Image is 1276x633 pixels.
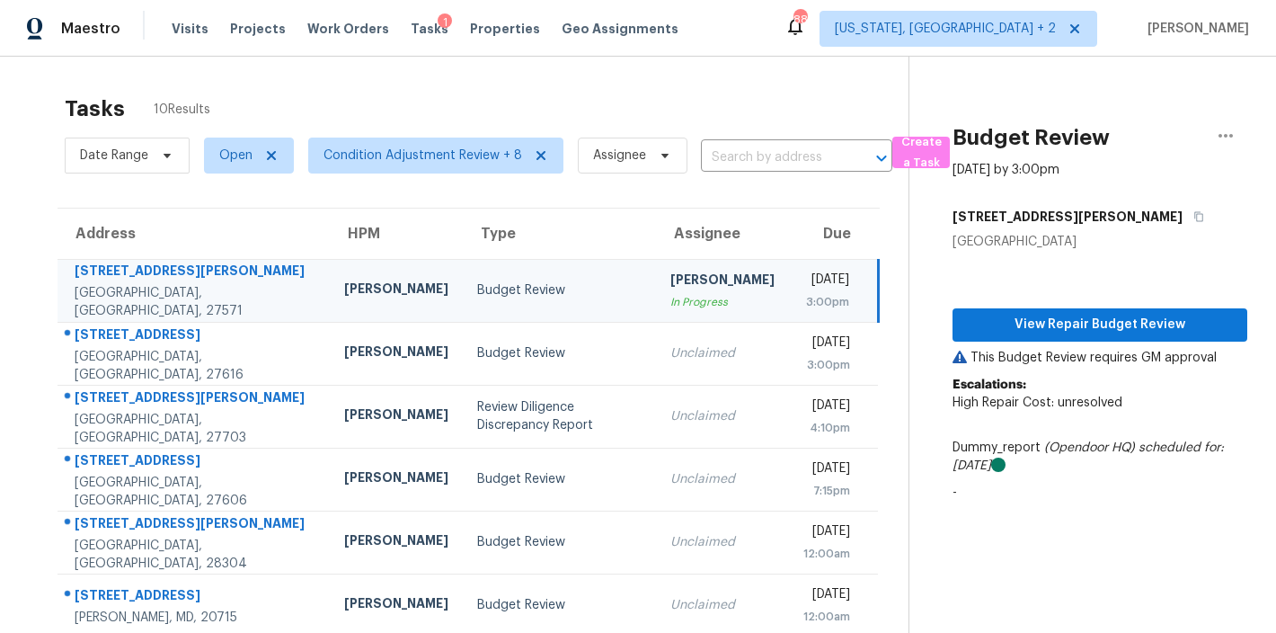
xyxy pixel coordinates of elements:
span: Projects [230,20,286,38]
i: (Opendoor HQ) [1044,441,1135,454]
div: [PERSON_NAME] [344,594,448,617]
div: 1 [438,13,452,31]
div: [DATE] [803,397,850,419]
div: Unclaimed [670,533,775,551]
span: [US_STATE], [GEOGRAPHIC_DATA] + 2 [835,20,1056,38]
span: Geo Assignments [562,20,678,38]
span: Open [219,147,253,165]
div: [DATE] [803,459,850,482]
div: [PERSON_NAME] [670,271,775,293]
div: [PERSON_NAME] [344,280,448,302]
div: Budget Review [477,344,642,362]
span: Date Range [80,147,148,165]
div: [STREET_ADDRESS] [75,451,315,474]
span: High Repair Cost: unresolved [953,397,1122,409]
span: [PERSON_NAME] [1140,20,1249,38]
button: View Repair Budget Review [953,308,1247,342]
div: [GEOGRAPHIC_DATA], [GEOGRAPHIC_DATA], 27616 [75,348,315,384]
div: [PERSON_NAME] [344,343,448,365]
div: 3:00pm [803,356,850,374]
div: [PERSON_NAME] [344,531,448,554]
h2: Budget Review [953,129,1110,147]
button: Copy Address [1183,201,1207,233]
div: [GEOGRAPHIC_DATA], [GEOGRAPHIC_DATA], 28304 [75,537,315,573]
div: Dummy_report [953,439,1247,475]
th: Due [789,209,878,259]
div: Budget Review [477,596,642,614]
th: HPM [330,209,463,259]
p: - [953,484,1247,502]
div: Unclaimed [670,344,775,362]
span: Maestro [61,20,120,38]
i: scheduled for: [DATE] [953,441,1224,472]
div: Budget Review [477,470,642,488]
button: Create a Task [892,137,950,168]
div: [GEOGRAPHIC_DATA], [GEOGRAPHIC_DATA], 27703 [75,411,315,447]
div: [STREET_ADDRESS] [75,325,315,348]
span: Condition Adjustment Review + 8 [323,147,522,165]
div: 12:00am [803,545,850,563]
div: [PERSON_NAME] [344,406,448,428]
span: Work Orders [307,20,389,38]
div: [STREET_ADDRESS][PERSON_NAME] [75,262,315,284]
h2: Tasks [65,100,125,118]
th: Assignee [656,209,789,259]
div: Unclaimed [670,407,775,425]
div: [PERSON_NAME] [344,468,448,491]
div: [GEOGRAPHIC_DATA], [GEOGRAPHIC_DATA], 27571 [75,284,315,320]
div: [PERSON_NAME], MD, 20715 [75,609,315,627]
p: This Budget Review requires GM approval [953,349,1247,367]
span: Create a Task [901,132,941,174]
div: [DATE] [803,522,850,545]
h5: [STREET_ADDRESS][PERSON_NAME] [953,208,1183,226]
div: Unclaimed [670,596,775,614]
th: Address [58,209,330,259]
input: Search by address [701,144,842,172]
div: [DATE] [803,585,850,608]
div: [DATE] [803,334,850,356]
div: In Progress [670,293,775,311]
div: Unclaimed [670,470,775,488]
div: 88 [793,11,806,29]
span: Properties [470,20,540,38]
div: [GEOGRAPHIC_DATA] [953,233,1247,251]
span: Visits [172,20,208,38]
th: Type [463,209,656,259]
div: 4:10pm [803,419,850,437]
div: [DATE] [803,271,849,293]
div: [STREET_ADDRESS][PERSON_NAME] [75,388,315,411]
div: 3:00pm [803,293,849,311]
div: [DATE] by 3:00pm [953,161,1059,179]
b: Escalations: [953,379,1026,391]
span: 10 Results [154,101,210,119]
span: Tasks [411,22,448,35]
div: Budget Review [477,281,642,299]
span: View Repair Budget Review [967,314,1233,336]
div: Budget Review [477,533,642,551]
div: 7:15pm [803,482,850,500]
div: [STREET_ADDRESS] [75,586,315,609]
div: Review Diligence Discrepancy Report [477,398,642,434]
div: [STREET_ADDRESS][PERSON_NAME] [75,514,315,537]
div: [GEOGRAPHIC_DATA], [GEOGRAPHIC_DATA], 27606 [75,474,315,510]
span: Assignee [593,147,646,165]
button: Open [869,146,894,171]
div: 12:00am [803,608,850,626]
